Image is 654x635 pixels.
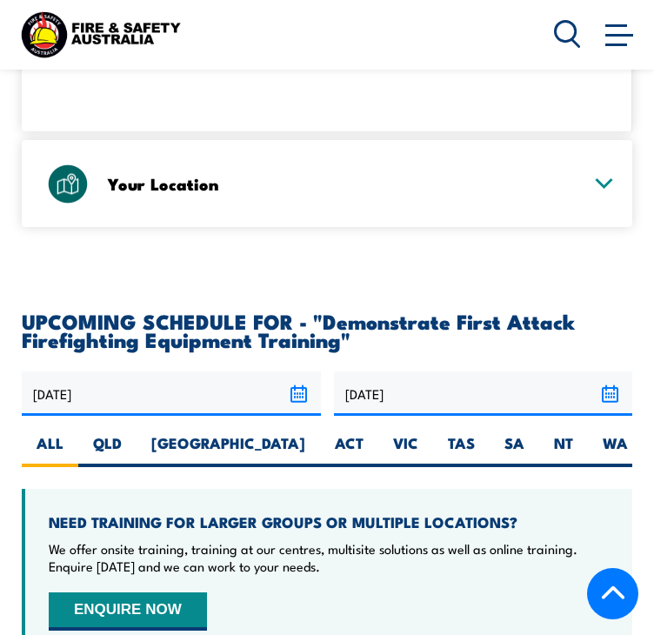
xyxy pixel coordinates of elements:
[490,433,539,467] label: SA
[22,311,632,348] h2: UPCOMING SCHEDULE FOR - "Demonstrate First Attack Firefighting Equipment Training"
[22,371,321,416] input: From date
[588,433,643,467] label: WA
[320,433,378,467] label: ACT
[108,176,580,191] h3: Your Location
[539,433,588,467] label: NT
[22,433,78,467] label: ALL
[78,433,137,467] label: QLD
[49,592,207,631] button: ENQUIRE NOW
[49,540,609,575] p: We offer onsite training, training at our centres, multisite solutions as well as online training...
[49,512,609,531] h4: NEED TRAINING FOR LARGER GROUPS OR MULTIPLE LOCATIONS?
[378,433,433,467] label: VIC
[137,433,320,467] label: [GEOGRAPHIC_DATA]
[334,371,633,416] input: To date
[433,433,490,467] label: TAS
